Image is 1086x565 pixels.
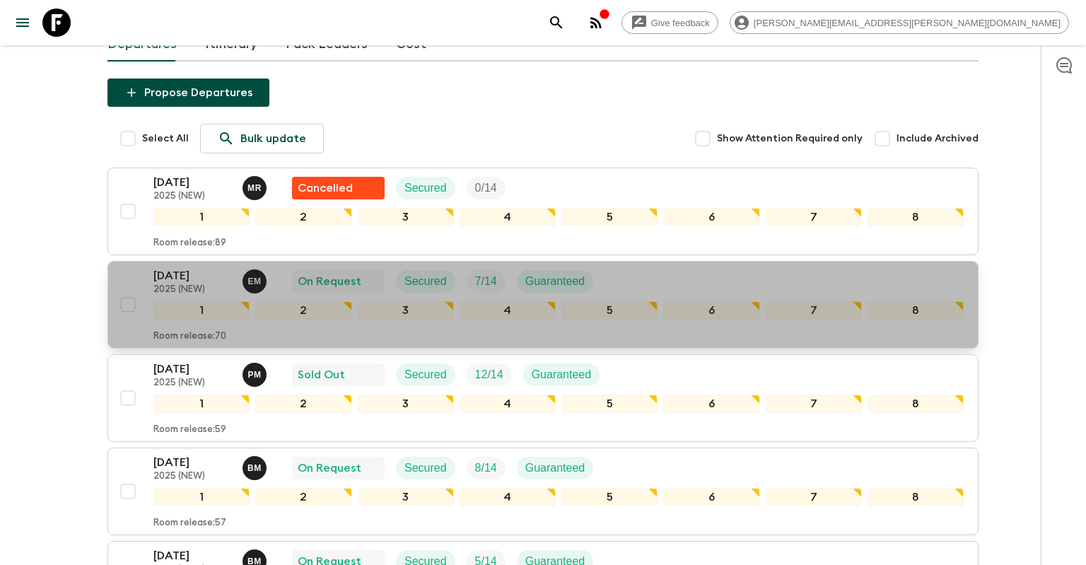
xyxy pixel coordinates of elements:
div: 8 [868,395,964,413]
p: Guaranteed [525,273,585,290]
button: menu [8,8,37,37]
p: B M [247,462,262,474]
div: 3 [358,301,454,320]
div: 4 [460,395,556,413]
p: On Request [298,273,361,290]
div: 6 [663,208,759,226]
div: 2 [255,488,351,506]
div: 6 [663,488,759,506]
div: 4 [460,301,556,320]
div: 4 [460,488,556,506]
div: 5 [561,488,658,506]
p: Room release: 59 [153,424,226,436]
p: 8 / 14 [475,460,497,477]
span: Eduardo Miranda [243,274,269,285]
div: 7 [766,395,862,413]
div: [PERSON_NAME][EMAIL_ADDRESS][PERSON_NAME][DOMAIN_NAME] [730,11,1069,34]
button: BM [243,456,269,480]
span: [PERSON_NAME][EMAIL_ADDRESS][PERSON_NAME][DOMAIN_NAME] [746,18,1068,28]
div: 3 [358,488,454,506]
div: 1 [153,395,250,413]
div: 8 [868,208,964,226]
div: 2 [255,208,351,226]
a: Give feedback [621,11,718,34]
p: [DATE] [153,547,231,564]
p: Guaranteed [532,366,592,383]
div: 1 [153,301,250,320]
p: [DATE] [153,361,231,378]
div: Secured [396,270,455,293]
div: 7 [766,301,862,320]
span: Select All [142,132,189,146]
div: 5 [561,301,658,320]
span: Bruno Melo [243,554,269,565]
p: 12 / 14 [475,366,503,383]
div: 3 [358,208,454,226]
div: 8 [868,488,964,506]
span: Show Attention Required only [717,132,863,146]
div: 8 [868,301,964,320]
div: 5 [561,208,658,226]
button: [DATE]2025 (NEW)Paula MedeirosSold OutSecuredTrip FillGuaranteed12345678Room release:59 [107,354,979,442]
button: [DATE]2025 (NEW)Mario RangelFlash Pack cancellationSecuredTrip Fill12345678Room release:89 [107,168,979,255]
p: 0 / 14 [475,180,497,197]
div: Secured [396,363,455,386]
div: Trip Fill [467,457,506,479]
p: Cancelled [298,180,353,197]
p: 7 / 14 [475,273,497,290]
p: Guaranteed [525,460,585,477]
p: P M [247,369,261,380]
div: 6 [663,395,759,413]
span: Paula Medeiros [243,367,269,378]
p: 2025 (NEW) [153,471,231,482]
div: 1 [153,488,250,506]
span: Mario Rangel [243,180,269,192]
p: [DATE] [153,174,231,191]
p: Sold Out [298,366,345,383]
p: M R [247,182,262,194]
div: 5 [561,395,658,413]
button: MR [243,176,269,200]
p: [DATE] [153,267,231,284]
div: Secured [396,457,455,479]
p: Secured [404,273,447,290]
div: Trip Fill [467,177,506,199]
div: 1 [153,208,250,226]
button: EM [243,269,269,293]
button: PM [243,363,269,387]
div: 7 [766,208,862,226]
p: Secured [404,180,447,197]
span: Give feedback [643,18,718,28]
div: 2 [255,395,351,413]
button: Propose Departures [107,78,269,107]
p: Room release: 57 [153,518,226,529]
div: 7 [766,488,862,506]
div: 6 [663,301,759,320]
p: Bulk update [240,130,306,147]
a: Bulk update [200,124,324,153]
span: Include Archived [897,132,979,146]
button: search adventures [542,8,571,37]
p: On Request [298,460,361,477]
p: 2025 (NEW) [153,284,231,296]
p: [DATE] [153,454,231,471]
p: Room release: 89 [153,238,226,249]
span: Bruno Melo [243,460,269,472]
div: Trip Fill [467,363,512,386]
p: 2025 (NEW) [153,191,231,202]
p: Secured [404,366,447,383]
div: 2 [255,301,351,320]
p: Room release: 70 [153,331,226,342]
div: Flash Pack cancellation [292,177,385,199]
div: Trip Fill [467,270,506,293]
div: Secured [396,177,455,199]
div: 3 [358,395,454,413]
p: 2025 (NEW) [153,378,231,389]
button: [DATE]2025 (NEW)Eduardo MirandaOn RequestSecuredTrip FillGuaranteed12345678Room release:70 [107,261,979,349]
button: [DATE]2025 (NEW)Bruno MeloOn RequestSecuredTrip FillGuaranteed12345678Room release:57 [107,448,979,535]
div: 4 [460,208,556,226]
p: Secured [404,460,447,477]
p: E M [247,276,261,287]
